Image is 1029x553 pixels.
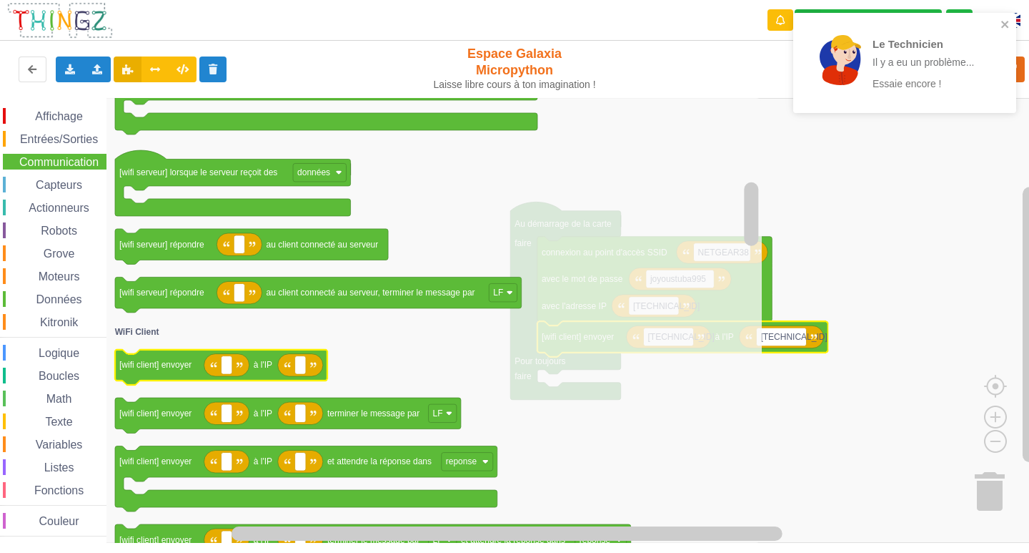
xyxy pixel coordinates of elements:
[36,347,81,359] span: Logique
[18,133,100,145] span: Entrées/Sorties
[119,361,192,371] text: [wifi client] envoyer
[873,36,984,52] p: Le Technicien
[39,225,79,237] span: Robots
[36,270,82,283] span: Moteurs
[873,55,984,69] p: Il y a eu un problème...
[41,248,77,260] span: Grove
[33,110,84,122] span: Affichage
[760,332,827,342] text: [TECHNICAL_ID]
[254,457,272,467] text: à l'IP
[115,327,159,337] text: WiFi Client
[34,293,84,305] span: Données
[119,457,192,467] text: [wifi client] envoyer
[36,370,81,382] span: Boucles
[427,46,602,91] div: Espace Galaxia Micropython
[119,167,277,177] text: [wifi serveur] lorsque le serveur reçoit des
[267,288,475,298] text: au client connecté au serveur, terminer le message par
[38,316,80,328] span: Kitronik
[267,240,379,250] text: au client connecté au serveur
[42,461,76,474] span: Listes
[32,484,86,496] span: Fonctions
[327,457,432,467] text: et attendre la réponse dans
[34,179,84,191] span: Capteurs
[26,202,91,214] span: Actionneurs
[6,1,114,39] img: thingz_logo.png
[1000,19,1010,32] button: close
[254,361,272,371] text: à l'IP
[795,9,942,31] div: Ta base fonctionne bien !
[494,288,504,298] text: LF
[119,288,204,298] text: [wifi serveur] répondre
[119,408,192,419] text: [wifi client] envoyer
[297,167,330,177] text: données
[17,156,101,168] span: Communication
[119,240,204,250] text: [wifi serveur] répondre
[43,416,74,428] span: Texte
[44,393,74,405] span: Math
[327,408,419,419] text: terminer le message par
[34,439,85,451] span: Variables
[446,457,477,467] text: reponse
[254,408,272,419] text: à l'IP
[427,79,602,91] div: Laisse libre cours à ton imagination !
[433,408,443,419] text: LF
[37,515,81,527] span: Couleur
[873,77,984,91] p: Essaie encore !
